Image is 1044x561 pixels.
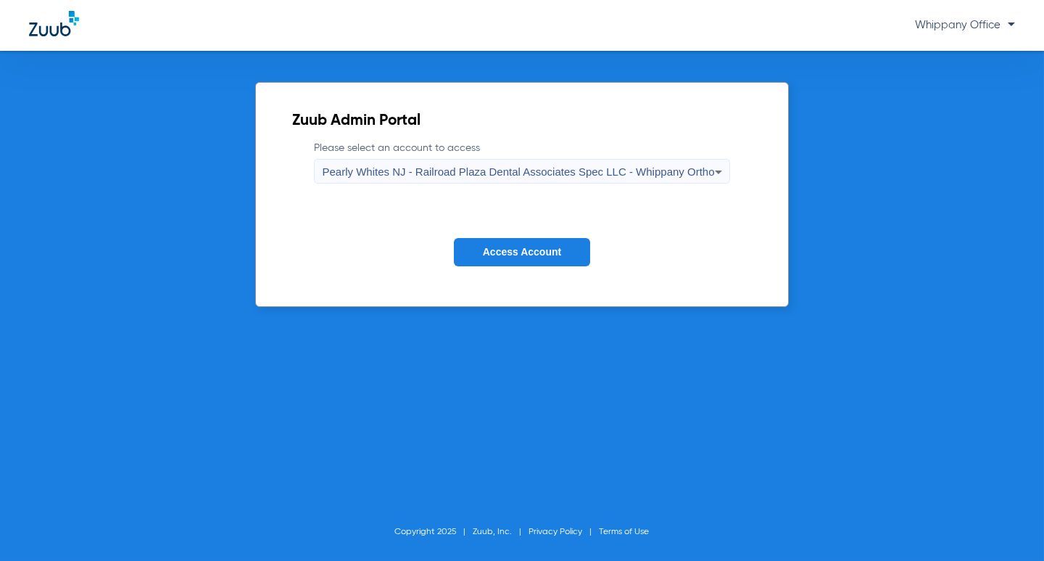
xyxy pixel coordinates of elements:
[915,20,1015,30] span: Whippany Office
[454,238,590,266] button: Access Account
[600,528,650,536] a: Terms of Use
[314,141,729,184] label: Please select an account to access
[29,11,79,36] img: Zuub Logo
[395,525,473,539] li: Copyright 2025
[292,114,751,128] h2: Zuub Admin Portal
[473,525,529,539] li: Zuub, Inc.
[483,246,561,258] span: Access Account
[971,491,1044,561] iframe: Chat Widget
[529,528,583,536] a: Privacy Policy
[322,165,714,178] span: Pearly Whites NJ - Railroad Plaza Dental Associates Spec LLC - Whippany Ortho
